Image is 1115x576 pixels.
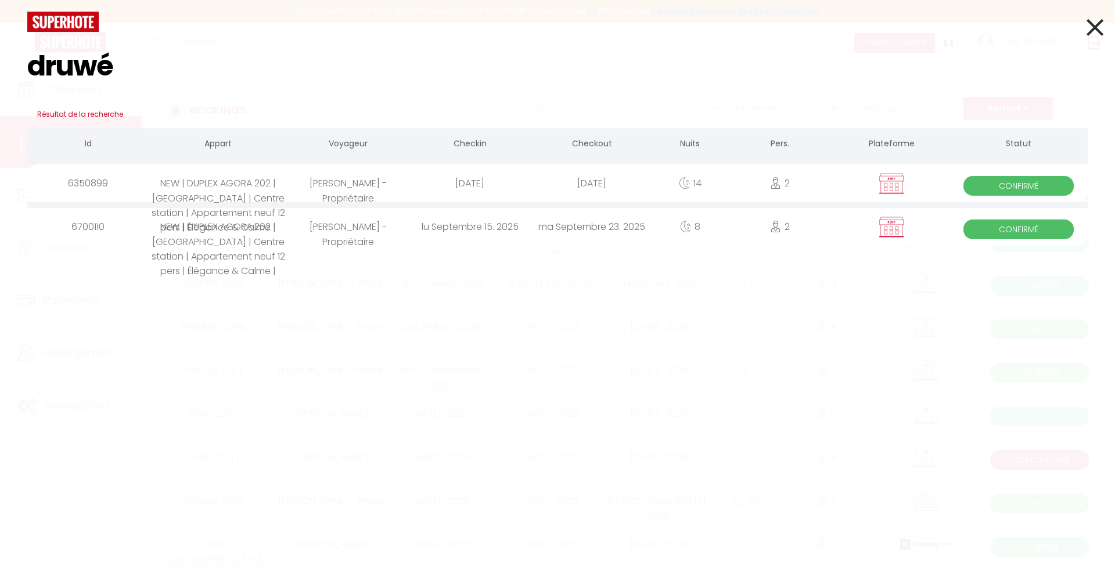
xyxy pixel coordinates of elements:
[27,128,149,161] th: Id
[653,208,727,246] div: 8
[653,128,727,161] th: Nuits
[727,164,833,202] div: 2
[727,128,833,161] th: Pers.
[653,164,727,202] div: 14
[27,12,99,32] img: logo
[27,164,149,202] div: 6350899
[531,208,653,246] div: ma Septembre 23. 2025
[287,164,409,202] div: [PERSON_NAME] - Propriétaire
[409,164,531,202] div: [DATE]
[27,208,149,246] div: 6700110
[287,208,409,246] div: [PERSON_NAME] - Propriétaire
[531,128,653,161] th: Checkout
[27,32,1088,100] input: Tapez pour rechercher...
[287,128,409,161] th: Voyageur
[409,208,531,246] div: lu Septembre 15. 2025
[877,172,906,195] img: rent.png
[149,208,287,246] div: NEW | DUPLEX AGORA 202 | [GEOGRAPHIC_DATA] | Centre station | Appartement neuf 12 pers | Élégance...
[727,208,833,246] div: 2
[833,128,950,161] th: Plateforme
[531,164,653,202] div: [DATE]
[409,128,531,161] th: Checkin
[950,128,1088,161] th: Statut
[149,164,287,202] div: NEW | DUPLEX AGORA 202 | [GEOGRAPHIC_DATA] | Centre station | Appartement neuf 12 pers | Élégance...
[149,128,287,161] th: Appart
[27,100,1088,128] h3: Résultat de la recherche
[9,5,44,39] button: Ouvrir le widget de chat LiveChat
[877,216,906,238] img: rent.png
[963,176,1074,196] span: Confirmé
[963,219,1074,239] span: Confirmé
